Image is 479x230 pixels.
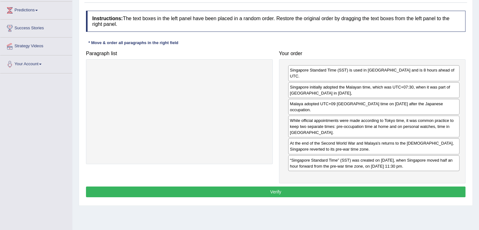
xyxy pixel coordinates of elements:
[0,20,72,35] a: Success Stories
[86,187,465,197] button: Verify
[288,99,460,115] div: Malaya adopted UTC+09 [GEOGRAPHIC_DATA] time on [DATE] after the Japanese occupation.
[92,16,123,21] b: Instructions:
[288,116,460,137] div: While official appointments were made according to Tokyo time, it was common practice to keep two...
[288,138,460,154] div: At the end of the Second World War and Malaya's returns to the [DEMOGRAPHIC_DATA], Singapore reve...
[86,11,465,32] h4: The text boxes in the left panel have been placed in a random order. Restore the original order b...
[86,51,273,56] h4: Paragraph list
[288,82,460,98] div: Singapore initially adopted the Malayan time, which was UTC+07:30, when it was part of [GEOGRAPHI...
[279,51,466,56] h4: Your order
[0,2,72,17] a: Predictions
[0,37,72,53] a: Strategy Videos
[288,65,460,81] div: Singapore Standard Time (SST) is used in [GEOGRAPHIC_DATA] and is 8 hours ahead of UTC.
[0,55,72,71] a: Your Account
[86,40,181,46] div: * Move & order all paragraphs in the right field
[288,155,460,171] div: “Singapore Standard Time” (SST) was created on [DATE], when Singapore moved half an hour forward ...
